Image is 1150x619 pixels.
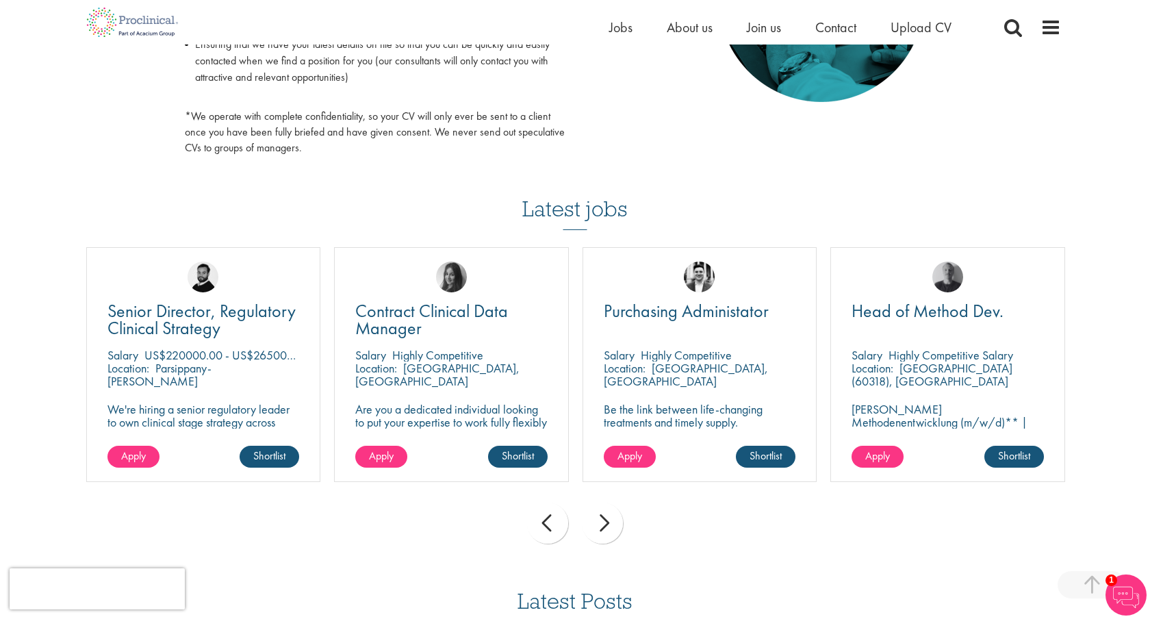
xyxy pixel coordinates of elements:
span: Salary [852,347,882,363]
span: Location: [852,360,893,376]
a: Senior Director, Regulatory Clinical Strategy [107,303,300,337]
a: Shortlist [736,446,795,468]
a: Jobs [609,18,632,36]
a: Contact [815,18,856,36]
span: Salary [604,347,635,363]
a: Contract Clinical Data Manager [355,303,548,337]
img: Edward Little [684,262,715,292]
span: Location: [604,360,646,376]
span: Senior Director, Regulatory Clinical Strategy [107,299,296,340]
a: Head of Method Dev. [852,303,1044,320]
span: Apply [865,449,890,463]
p: [GEOGRAPHIC_DATA], [GEOGRAPHIC_DATA] [604,360,768,389]
p: [PERSON_NAME] Methodenentwicklung (m/w/d)** | Dauerhaft | Biowissenschaften | [GEOGRAPHIC_DATA] (... [852,403,1044,468]
img: Heidi Hennigan [436,262,467,292]
p: [GEOGRAPHIC_DATA], [GEOGRAPHIC_DATA] [355,360,520,389]
a: Shortlist [240,446,299,468]
li: Ensuring that we have your latest details on file so that you can be quickly and easily contacted... [185,36,565,102]
div: prev [527,503,568,544]
p: Highly Competitive [392,347,483,363]
p: [GEOGRAPHIC_DATA] (60318), [GEOGRAPHIC_DATA] [852,360,1012,389]
a: Purchasing Administator [604,303,796,320]
p: *We operate with complete confidentiality, so your CV will only ever be sent to a client once you... [185,109,565,156]
a: Apply [355,446,407,468]
img: Nick Walker [188,262,218,292]
span: Purchasing Administator [604,299,769,323]
span: Location: [107,360,149,376]
span: Apply [369,449,394,463]
p: Parsippany-[PERSON_NAME][GEOGRAPHIC_DATA], [GEOGRAPHIC_DATA] [107,360,224,415]
div: next [582,503,623,544]
p: Be the link between life-changing treatments and timely supply. [604,403,796,429]
img: Felix Zimmer [932,262,963,292]
a: Apply [107,446,159,468]
a: Join us [747,18,781,36]
a: Upload CV [891,18,951,36]
p: We're hiring a senior regulatory leader to own clinical stage strategy across multiple programs. [107,403,300,442]
span: Salary [107,347,138,363]
a: About us [667,18,713,36]
iframe: reCAPTCHA [10,568,185,609]
span: Salary [355,347,386,363]
p: US$220000.00 - US$265000 per annum + Highly Competitive Salary [144,347,482,363]
img: Chatbot [1106,574,1147,616]
h3: Latest jobs [522,163,628,230]
p: Highly Competitive Salary [889,347,1013,363]
a: Apply [604,446,656,468]
span: Location: [355,360,397,376]
p: Are you a dedicated individual looking to put your expertise to work fully flexibly in a remote p... [355,403,548,442]
a: Shortlist [488,446,548,468]
a: Shortlist [984,446,1044,468]
span: Apply [617,449,642,463]
span: Contract Clinical Data Manager [355,299,508,340]
a: Apply [852,446,904,468]
p: Highly Competitive [641,347,732,363]
span: Apply [121,449,146,463]
span: 1 [1106,574,1117,586]
span: Head of Method Dev. [852,299,1004,323]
